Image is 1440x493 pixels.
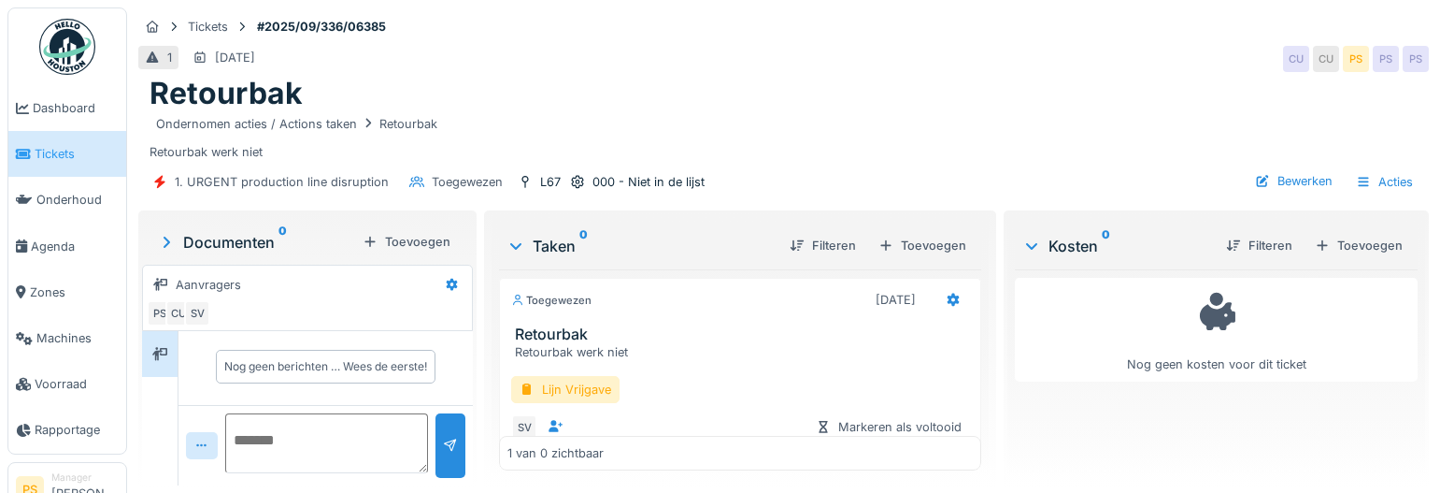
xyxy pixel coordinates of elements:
a: Dashboard [8,85,126,131]
sup: 0 [579,235,588,257]
div: Tickets [188,18,228,36]
div: PS [1403,46,1429,72]
a: Machines [8,315,126,361]
div: 1. URGENT production line disruption [175,173,389,191]
div: Documenten [157,231,355,254]
span: Voorraad [35,375,119,393]
div: L67 [540,173,561,191]
a: Voorraad [8,361,126,407]
div: Markeren als voltooid [808,414,969,440]
a: Onderhoud [8,177,126,223]
div: SV [184,300,210,326]
span: Dashboard [33,99,119,117]
div: Toevoegen [1307,233,1410,258]
div: Lijn Vrijgave [511,376,620,403]
div: [DATE] [215,49,255,66]
a: Zones [8,269,126,315]
sup: 0 [1102,235,1110,257]
a: Rapportage [8,407,126,453]
img: Badge_color-CXgf-gQk.svg [39,19,95,75]
div: Manager [51,471,119,485]
div: Toegewezen [432,173,503,191]
div: Toegewezen [511,293,592,309]
span: Tickets [35,145,119,163]
div: Nog geen berichten … Wees de eerste! [224,358,427,375]
sup: 0 [278,231,287,254]
div: Nog geen kosten voor dit ticket [1027,286,1405,373]
div: Acties [1347,168,1421,196]
div: Taken [506,235,775,257]
div: Filteren [782,233,863,258]
span: Zones [30,283,119,301]
a: Tickets [8,131,126,177]
div: PS [1343,46,1369,72]
a: Agenda [8,224,126,269]
div: 1 [167,49,172,66]
h1: Retourbak [150,76,303,111]
span: Rapportage [35,421,119,439]
div: SV [511,414,537,441]
div: Filteren [1219,233,1300,258]
div: Ondernomen acties / Actions taken Retourbak [156,115,437,133]
div: Bewerken [1248,168,1340,194]
div: CU [1313,46,1339,72]
span: Onderhoud [36,191,119,209]
div: CU [165,300,192,326]
div: Aanvragers [176,276,241,294]
span: Machines [36,329,119,347]
div: Retourbak werk niet [515,343,973,361]
div: Kosten [1022,235,1211,257]
h3: Retourbak [515,326,973,343]
strong: #2025/09/336/06385 [250,18,393,36]
div: PS [147,300,173,326]
div: 1 van 0 zichtbaar [507,444,604,462]
span: Agenda [31,238,119,255]
div: CU [1283,46,1309,72]
div: PS [1373,46,1399,72]
div: Toevoegen [355,229,458,254]
div: [DATE] [876,291,916,309]
div: 000 - Niet in de lijst [592,173,705,191]
div: Toevoegen [871,233,974,258]
div: Retourbak werk niet [150,112,1418,161]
